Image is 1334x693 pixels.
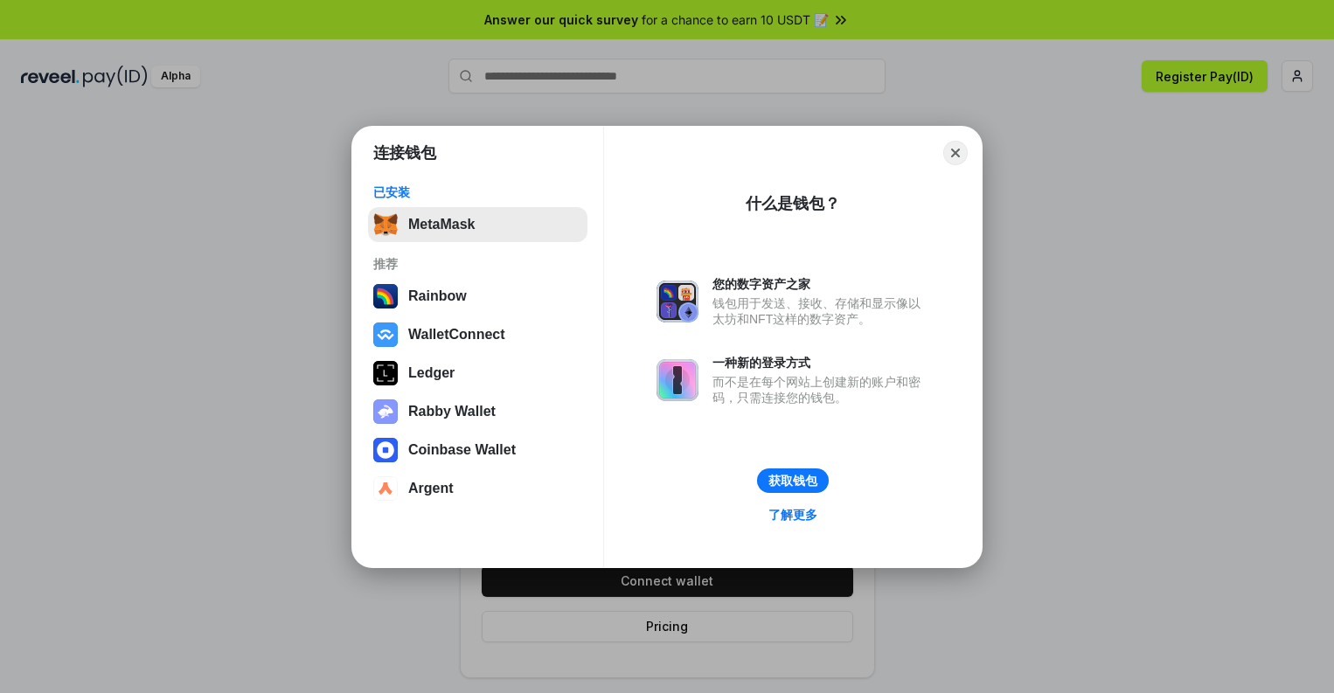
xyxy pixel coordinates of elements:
div: 推荐 [373,256,582,272]
button: Argent [368,471,587,506]
div: 获取钱包 [768,473,817,489]
div: 了解更多 [768,507,817,523]
div: 钱包用于发送、接收、存储和显示像以太坊和NFT这样的数字资产。 [712,295,929,327]
img: svg+xml,%3Csvg%20xmlns%3D%22http%3A%2F%2Fwww.w3.org%2F2000%2Fsvg%22%20fill%3D%22none%22%20viewBox... [657,359,698,401]
img: svg+xml,%3Csvg%20xmlns%3D%22http%3A%2F%2Fwww.w3.org%2F2000%2Fsvg%22%20width%3D%2228%22%20height%3... [373,361,398,385]
img: svg+xml,%3Csvg%20width%3D%22120%22%20height%3D%22120%22%20viewBox%3D%220%200%20120%20120%22%20fil... [373,284,398,308]
div: Rabby Wallet [408,404,496,419]
div: 已安装 [373,184,582,200]
div: Ledger [408,365,455,381]
a: 了解更多 [758,503,828,526]
button: WalletConnect [368,317,587,352]
img: svg+xml,%3Csvg%20fill%3D%22none%22%20height%3D%2233%22%20viewBox%3D%220%200%2035%2033%22%20width%... [373,212,398,237]
div: Rainbow [408,288,467,304]
img: svg+xml,%3Csvg%20xmlns%3D%22http%3A%2F%2Fwww.w3.org%2F2000%2Fsvg%22%20fill%3D%22none%22%20viewBox... [657,281,698,322]
div: 而不是在每个网站上创建新的账户和密码，只需连接您的钱包。 [712,374,929,405]
div: 什么是钱包？ [746,193,840,214]
h1: 连接钱包 [373,142,436,163]
div: 一种新的登录方式 [712,355,929,371]
button: Close [943,141,968,165]
button: Rabby Wallet [368,394,587,429]
div: Argent [408,481,454,496]
button: Coinbase Wallet [368,433,587,468]
button: MetaMask [368,207,587,242]
img: svg+xml,%3Csvg%20xmlns%3D%22http%3A%2F%2Fwww.w3.org%2F2000%2Fsvg%22%20fill%3D%22none%22%20viewBox... [373,399,398,424]
div: WalletConnect [408,327,505,343]
div: MetaMask [408,217,475,232]
button: Ledger [368,356,587,391]
button: 获取钱包 [757,468,829,493]
img: svg+xml,%3Csvg%20width%3D%2228%22%20height%3D%2228%22%20viewBox%3D%220%200%2028%2028%22%20fill%3D... [373,476,398,501]
img: svg+xml,%3Csvg%20width%3D%2228%22%20height%3D%2228%22%20viewBox%3D%220%200%2028%2028%22%20fill%3D... [373,438,398,462]
img: svg+xml,%3Csvg%20width%3D%2228%22%20height%3D%2228%22%20viewBox%3D%220%200%2028%2028%22%20fill%3D... [373,322,398,347]
div: Coinbase Wallet [408,442,516,458]
button: Rainbow [368,279,587,314]
div: 您的数字资产之家 [712,276,929,292]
